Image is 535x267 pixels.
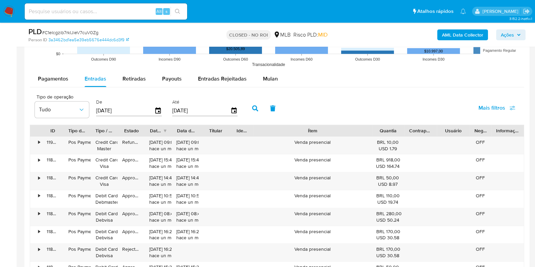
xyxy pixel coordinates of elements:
a: Notificações [460,8,466,14]
span: Risco PLD: [293,31,328,39]
p: magno.ferreira@mercadopago.com.br [482,8,520,15]
b: Person ID [28,37,47,43]
button: Ações [496,29,526,40]
span: Alt [156,8,162,15]
b: PLD [28,26,42,37]
a: 3a3462bd1ea5e39eb5676e444dc6d3f9 [48,37,129,43]
button: search-icon [171,7,184,16]
a: Sair [523,8,530,15]
button: AML Data Collector [437,29,488,40]
span: # C1eIcgzib7rkIJieV7cuV0Zg [42,29,98,36]
div: MLB [273,31,291,39]
span: s [165,8,168,15]
p: CLOSED - NO ROI [226,30,271,40]
span: Ações [501,29,514,40]
span: Atalhos rápidos [417,8,453,15]
span: MID [318,31,328,39]
span: 3.152.2-hotfix-1 [509,16,532,21]
b: AML Data Collector [442,29,483,40]
input: Pesquise usuários ou casos... [25,7,187,16]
